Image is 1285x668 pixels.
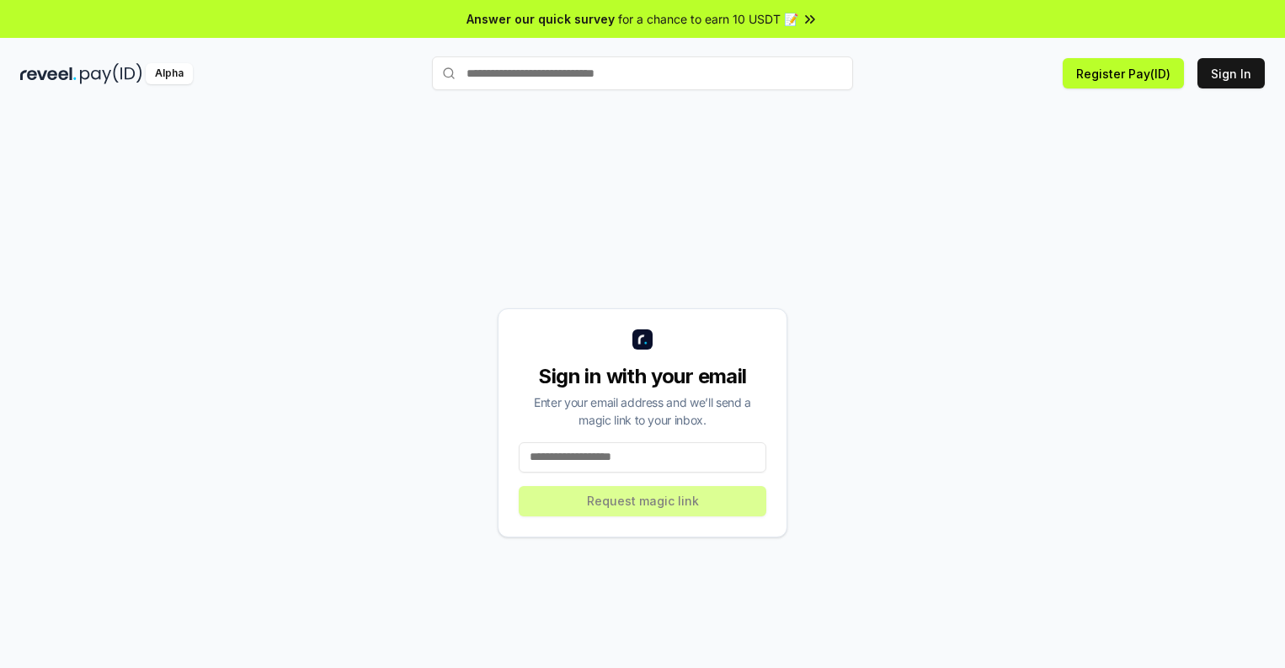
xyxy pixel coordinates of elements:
button: Register Pay(ID) [1063,58,1184,88]
div: Sign in with your email [519,363,766,390]
img: logo_small [632,329,653,350]
button: Sign In [1197,58,1265,88]
span: for a chance to earn 10 USDT 📝 [618,10,798,28]
div: Alpha [146,63,193,84]
img: reveel_dark [20,63,77,84]
img: pay_id [80,63,142,84]
div: Enter your email address and we’ll send a magic link to your inbox. [519,393,766,429]
span: Answer our quick survey [467,10,615,28]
